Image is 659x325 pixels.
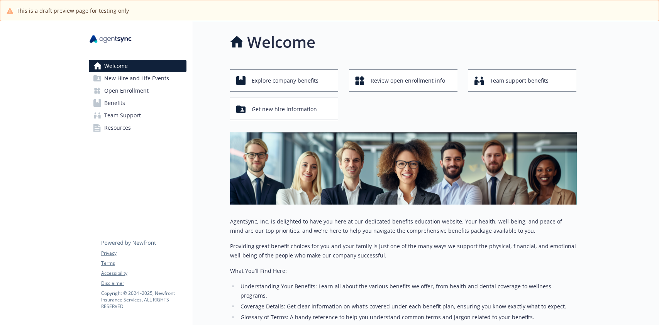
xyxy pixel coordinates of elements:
[89,97,186,109] a: Benefits
[239,313,577,322] li: Glossary of Terms: A handy reference to help you understand common terms and jargon related to yo...
[230,266,577,276] p: What You’ll Find Here:
[101,270,186,277] a: Accessibility
[230,69,339,91] button: Explore company benefits
[104,72,169,85] span: New Hire and Life Events
[89,122,186,134] a: Resources
[89,109,186,122] a: Team Support
[252,73,318,88] span: Explore company benefits
[89,85,186,97] a: Open Enrollment
[371,73,445,88] span: Review open enrollment info
[101,290,186,310] p: Copyright © 2024 - 2025 , Newfront Insurance Services, ALL RIGHTS RESERVED
[101,280,186,287] a: Disclaimer
[468,69,577,91] button: Team support benefits
[104,122,131,134] span: Resources
[239,282,577,300] li: Understanding Your Benefits: Learn all about the various benefits we offer, from health and denta...
[104,85,149,97] span: Open Enrollment
[101,260,186,267] a: Terms
[17,7,129,15] span: This is a draft preview page for testing only
[230,132,577,205] img: overview page banner
[252,102,317,117] span: Get new hire information
[239,302,577,311] li: Coverage Details: Get clear information on what’s covered under each benefit plan, ensuring you k...
[89,60,186,72] a: Welcome
[230,242,577,260] p: Providing great benefit choices for you and your family is just one of the many ways we support t...
[89,72,186,85] a: New Hire and Life Events
[101,250,186,257] a: Privacy
[247,30,315,54] h1: Welcome
[490,73,549,88] span: Team support benefits
[349,69,457,91] button: Review open enrollment info
[230,217,577,235] p: AgentSync, Inc. is delighted to have you here at our dedicated benefits education website. Your h...
[230,98,339,120] button: Get new hire information
[104,60,128,72] span: Welcome
[104,97,125,109] span: Benefits
[104,109,141,122] span: Team Support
